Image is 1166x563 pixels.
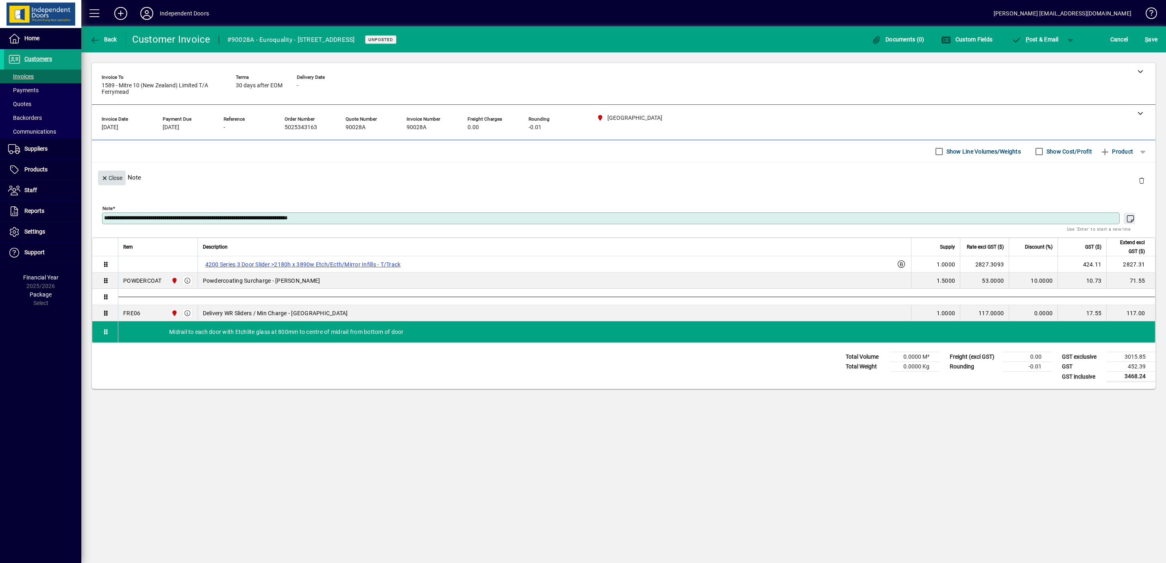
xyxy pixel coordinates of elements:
td: 2827.31 [1106,256,1155,273]
span: 1.0000 [937,309,955,317]
span: Custom Fields [941,36,992,43]
label: Show Line Volumes/Weights [945,147,1021,156]
span: Delivery WR Sliders / Min Charge - [GEOGRAPHIC_DATA] [203,309,348,317]
span: 1589 - Mitre 10 (New Zealand) Limited T/A Ferrymead [102,82,224,95]
td: Freight (excl GST) [946,352,1003,362]
td: GST [1058,362,1107,372]
label: Show Cost/Profit [1045,147,1092,156]
div: Customer Invoice [132,33,211,46]
span: Unposted [368,37,393,42]
td: 0.0000 Kg [890,362,939,372]
span: -0.01 [529,124,542,131]
button: Delete [1132,171,1151,190]
td: Total Volume [842,352,890,362]
td: 10.73 [1057,273,1106,289]
span: Package [30,291,52,298]
span: ave [1145,33,1157,46]
span: Invoices [8,73,34,80]
td: 3015.85 [1107,352,1155,362]
span: GST ($) [1085,243,1101,251]
span: Communications [8,128,56,135]
span: Products [24,166,48,173]
a: Suppliers [4,139,81,159]
a: Staff [4,180,81,201]
td: 452.39 [1107,362,1155,372]
a: Quotes [4,97,81,111]
button: Save [1143,32,1159,47]
span: 5025343163 [285,124,317,131]
a: Settings [4,222,81,242]
span: Item [123,243,133,251]
span: Reports [24,208,44,214]
button: Cancel [1108,32,1130,47]
span: 1.0000 [937,260,955,269]
span: 30 days after EOM [236,82,283,89]
button: Post & Email [1007,32,1063,47]
span: Cancel [1110,33,1128,46]
span: Extend excl GST ($) [1112,238,1145,256]
td: 0.00 [1003,352,1051,362]
div: Midrail to each door with Etchlite glass at 800mm to centre of midrail from bottom of door [118,321,1155,342]
a: Knowledge Base [1140,2,1156,28]
span: Home [24,35,39,41]
span: Product [1100,145,1133,158]
span: [DATE] [102,124,118,131]
div: 53.0000 [965,277,1004,285]
a: Reports [4,201,81,221]
button: Back [88,32,119,47]
td: 0.0000 [1009,305,1057,321]
span: Rate excl GST ($) [967,243,1004,251]
a: Invoices [4,69,81,83]
span: - [224,124,225,131]
a: Home [4,28,81,49]
span: Close [101,171,122,185]
span: 1.5000 [937,277,955,285]
a: Support [4,243,81,263]
td: 17.55 [1057,305,1106,321]
a: Backorders [4,111,81,125]
span: Quotes [8,101,31,107]
button: Product [1096,144,1137,159]
span: 90028A [407,124,426,131]
span: S [1145,36,1148,43]
a: Communications [4,125,81,139]
span: Financial Year [23,274,59,281]
td: GST inclusive [1058,372,1107,382]
span: - [297,82,298,89]
td: 71.55 [1106,273,1155,289]
span: Support [24,249,45,256]
td: 0.0000 M³ [890,352,939,362]
div: 117.0000 [965,309,1004,317]
span: Back [90,36,117,43]
td: 117.00 [1106,305,1155,321]
button: Documents (0) [870,32,927,47]
td: Total Weight [842,362,890,372]
div: POWDERCOAT [123,277,162,285]
div: Independent Doors [160,7,209,20]
td: GST exclusive [1058,352,1107,362]
button: Custom Fields [939,32,994,47]
td: 3468.24 [1107,372,1155,382]
span: Staff [24,187,37,193]
span: Description [203,243,228,251]
app-page-header-button: Back [81,32,126,47]
span: P [1026,36,1029,43]
a: Products [4,160,81,180]
span: Settings [24,228,45,235]
button: Profile [134,6,160,21]
span: Supply [940,243,955,251]
a: Payments [4,83,81,97]
span: [DATE] [163,124,179,131]
span: Christchurch [169,309,178,318]
span: 0.00 [468,124,479,131]
app-page-header-button: Close [96,174,128,181]
span: 90028A [346,124,365,131]
td: 10.0000 [1009,273,1057,289]
span: Payments [8,87,39,93]
span: Powdercoating Surcharge - [PERSON_NAME] [203,277,320,285]
div: FRE06 [123,309,140,317]
td: 424.11 [1057,256,1106,273]
div: 2827.3093 [965,260,1004,269]
span: Discount (%) [1025,243,1053,251]
span: Customers [24,56,52,62]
